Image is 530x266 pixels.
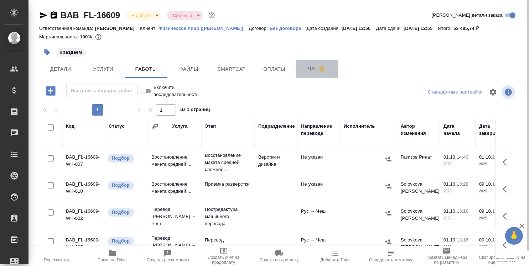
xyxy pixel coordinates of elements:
p: Подбор [112,238,130,245]
span: Оплаты [257,65,291,74]
div: Можно подбирать исполнителей [107,154,144,163]
p: 12:55 [492,237,504,243]
p: [DATE] 12:56 [342,26,376,31]
td: BAB_FL-16609-WK-010 [62,177,105,202]
span: Создать рекламацию [147,257,189,262]
button: Срочный [171,12,194,18]
div: Подразделение [258,123,295,130]
span: Папка на Drive [98,257,127,262]
td: Перевод [PERSON_NAME] → Чеш [148,202,201,231]
p: Маржинальность: [39,34,80,39]
button: Здесь прячутся важные кнопки [498,154,515,171]
div: Можно подбирать исполнителей [107,181,144,190]
button: 🙏 [505,227,523,245]
div: Направление перевода [301,123,337,137]
p: Без договора [270,26,307,31]
td: Solovkova [PERSON_NAME] [397,204,440,229]
td: Восстановление макета средней ... [148,150,201,175]
td: BAB_FL-16609-WK-005 [62,233,105,258]
span: Скопировать ссылку на оценку заказа [479,255,526,265]
p: Перевод [205,236,251,244]
div: Дата начала [443,123,472,137]
button: Назначить [383,236,394,247]
span: раздаем [55,49,87,55]
a: BAB_FL-16609 [61,10,120,20]
p: 14:40 [457,154,468,160]
span: Файлы [172,65,206,74]
button: Заявка на доставку [251,246,307,266]
p: 12:55 [492,181,504,187]
span: [PERSON_NAME] детали заказа [432,12,503,19]
div: В работе [167,11,203,20]
p: Постредактура машинного перевода [205,206,251,227]
p: 2025 [479,215,508,222]
td: Solovkova [PERSON_NAME] [397,177,440,202]
span: Работы [129,65,163,74]
p: 2025 [443,188,472,195]
td: Рус → Чеш [297,204,340,229]
button: Скопировать ссылку для ЯМессенджера [39,11,48,20]
p: [DATE] 12:55 [404,26,438,31]
span: Пересчитать [44,257,69,262]
button: Назначить [383,154,394,164]
td: BAB_FL-16609-WK-007 [62,150,105,175]
span: Детали [43,65,78,74]
p: Подбор [112,209,130,216]
span: Услуги [86,65,120,74]
p: 01.10, [443,154,457,160]
div: Статус [109,123,125,130]
button: Доп статусы указывают на важность/срочность заказа [207,11,216,20]
div: split button [426,87,484,98]
span: Добавить Todo [320,257,349,262]
button: Добавить тэг [39,44,55,60]
p: 2025 [479,188,508,195]
p: 09.10, [479,237,492,243]
p: #раздаем [60,49,82,56]
p: 20:00 [492,154,504,160]
button: Определить тематику [363,246,419,266]
button: Здесь прячутся важные кнопки [498,236,515,254]
button: Скопировать ссылку [50,11,58,20]
button: Здесь прячутся важные кнопки [498,208,515,225]
div: В работе [126,11,161,20]
p: Приемка разверстки [205,181,251,188]
p: 09.10, [479,208,492,214]
button: Назначить [383,181,394,191]
button: Здесь прячутся важные кнопки [498,181,515,198]
td: Рус → Чеш [297,233,340,258]
button: Создать рекламацию [140,246,196,266]
p: 13:16 [457,208,468,214]
p: 01.10, [443,181,457,187]
div: Исполнитель [344,123,375,130]
td: Не указан [297,177,340,202]
div: Можно подбирать исполнителей [107,236,144,246]
td: Верстки и дизайна [255,150,297,175]
p: 13:16 [457,237,468,243]
button: Создать счет на предоплату [196,246,251,266]
p: Восстановление макета средней сложнос... [205,152,251,173]
span: Настроить таблицу [484,84,502,101]
p: Подбор [112,155,130,162]
p: 01.10, [443,208,457,214]
button: Сгруппировать [151,123,159,130]
p: Ответственная команда: [39,26,95,31]
button: Папка на Drive [84,246,140,266]
p: 13:28 [457,181,468,187]
td: BAB_FL-16609-WK-002 [62,204,105,229]
button: Пересчитать [28,246,84,266]
button: Скопировать ссылку на оценку заказа [474,246,530,266]
p: Дата сдачи: [376,26,404,31]
td: Восстановление макета средней ... [148,177,201,202]
button: Добавить Todo [307,246,363,266]
button: 0.00 RUB; [94,32,103,42]
td: Solovkova [PERSON_NAME] [397,233,440,258]
div: Дата завершения [479,123,508,137]
span: Заявка на доставку [260,257,298,262]
button: Добавить работу [41,84,61,98]
p: Итого: [438,26,453,31]
p: 09.10, [479,181,492,187]
p: 100% [80,34,94,39]
div: Услуга [172,123,187,130]
span: Включить последовательность [154,84,199,98]
p: 2025 [443,161,472,168]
